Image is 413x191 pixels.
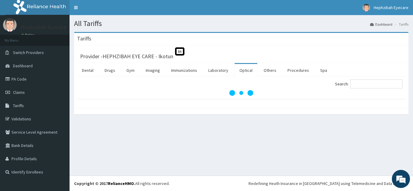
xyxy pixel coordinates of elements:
strong: Copyright © 2017 . [74,181,135,186]
a: RelianceHMO [108,181,134,186]
a: Online [21,33,36,37]
a: Dashboard [370,22,392,27]
input: Search: [350,79,402,88]
span: Hephzibah Eyecare [374,5,408,10]
footer: All rights reserved. [70,176,413,191]
a: Laboratory [203,64,233,77]
li: Tariffs [393,22,408,27]
h1: All Tariffs [74,20,408,27]
a: Optical [235,64,257,77]
span: Dashboard [13,63,33,68]
a: Others [259,64,281,77]
img: User Image [363,4,370,11]
label: Search: [335,79,402,88]
h3: Provider - HEPHZIBAH EYE CARE - Ikotun [80,54,173,59]
a: Dental [77,64,98,77]
a: Spa [315,64,332,77]
a: Procedures [283,64,314,77]
p: Hephzibah Eyecare [21,24,67,30]
img: User Image [3,18,17,32]
a: Imaging [141,64,165,77]
a: Drugs [100,64,120,77]
svg: audio-loading [229,81,253,105]
a: Gym [122,64,139,77]
span: St [175,47,184,56]
span: Tariffs [13,103,24,108]
a: Immunizations [166,64,202,77]
h3: Tariffs [77,36,91,41]
span: Claims [13,90,25,95]
div: Redefining Heath Insurance in [GEOGRAPHIC_DATA] using Telemedicine and Data Science! [249,180,408,186]
span: Switch Providers [13,50,44,55]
